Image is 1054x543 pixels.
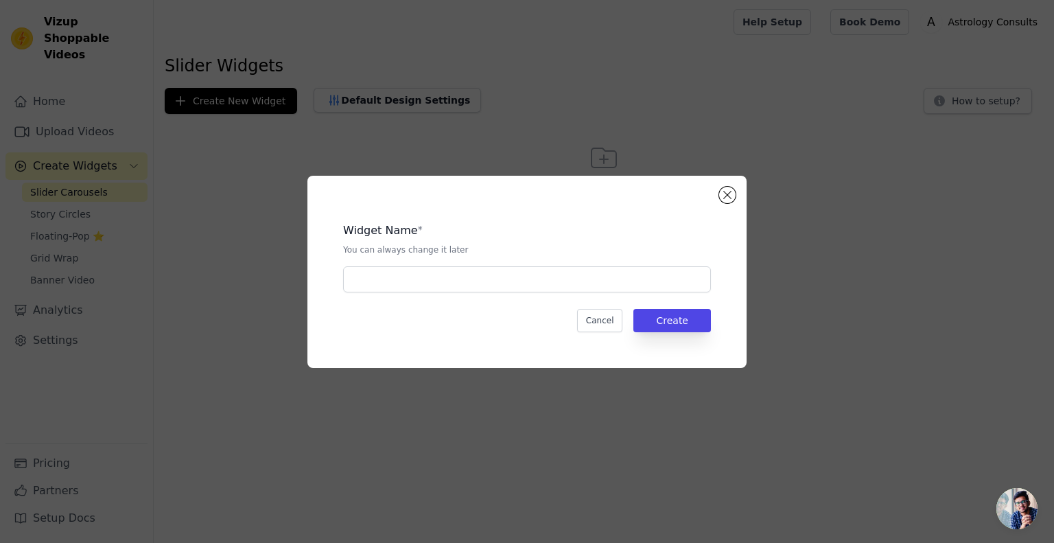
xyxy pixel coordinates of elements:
button: Cancel [577,309,623,332]
legend: Widget Name [343,222,418,239]
p: You can always change it later [343,244,711,255]
div: Open chat [996,488,1038,529]
button: Create [633,309,711,332]
button: Close modal [719,187,736,203]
